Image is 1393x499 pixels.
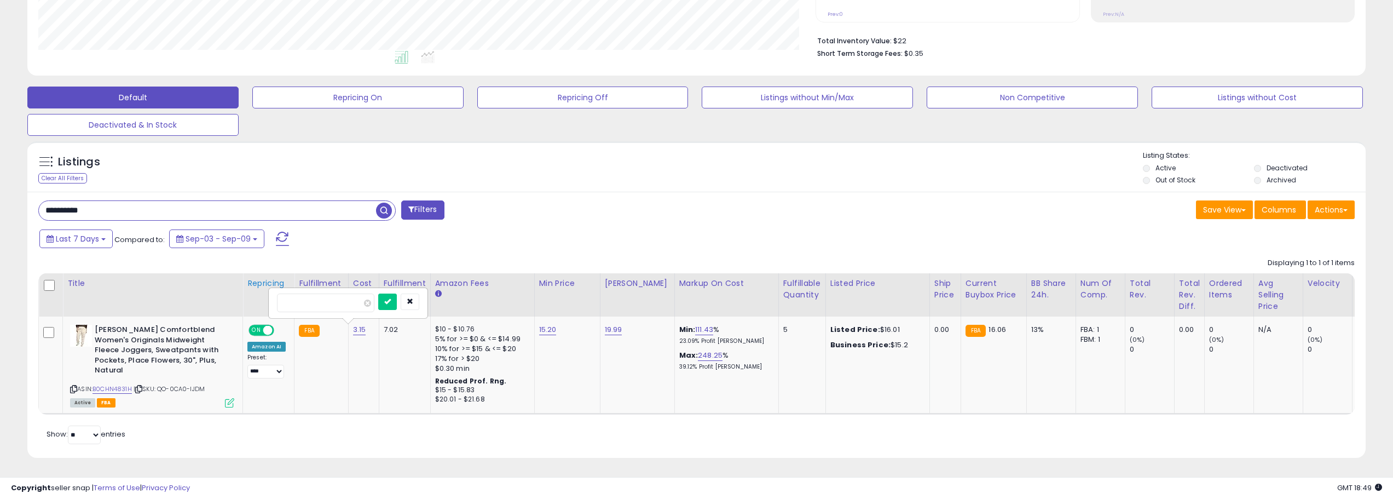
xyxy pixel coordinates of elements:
[1031,278,1071,301] div: BB Share 24h.
[1209,325,1253,335] div: 0
[435,376,507,386] b: Reduced Prof. Rng.
[698,350,722,361] a: 248.25
[679,363,770,371] p: 39.12% Profit [PERSON_NAME]
[1179,278,1200,312] div: Total Rev. Diff.
[1308,335,1323,344] small: (0%)
[38,173,87,183] div: Clear All Filters
[1155,175,1195,185] label: Out of Stock
[679,278,774,289] div: Markup on Cost
[1267,175,1296,185] label: Archived
[1152,87,1363,108] button: Listings without Cost
[679,351,770,371] div: %
[435,278,530,289] div: Amazon Fees
[1080,325,1117,335] div: FBA: 1
[904,48,923,59] span: $0.35
[1308,278,1348,289] div: Velocity
[247,342,286,352] div: Amazon AI
[605,278,670,289] div: [PERSON_NAME]
[1209,278,1249,301] div: Ordered Items
[817,36,892,45] b: Total Inventory Value:
[1258,278,1298,312] div: Avg Selling Price
[250,326,263,335] span: ON
[679,337,770,345] p: 23.09% Profit [PERSON_NAME]
[273,326,290,335] span: OFF
[39,230,113,248] button: Last 7 Days
[1155,163,1176,173] label: Active
[247,278,290,289] div: Repricing
[299,278,343,289] div: Fulfillment
[605,324,622,335] a: 19.99
[11,483,51,493] strong: Copyright
[435,325,526,334] div: $10 - $10.76
[679,325,770,345] div: %
[1130,278,1170,301] div: Total Rev.
[353,278,374,289] div: Cost
[679,350,698,360] b: Max:
[1308,200,1355,219] button: Actions
[989,324,1006,335] span: 16.06
[1209,335,1224,344] small: (0%)
[830,324,880,335] b: Listed Price:
[830,278,925,289] div: Listed Price
[435,344,526,354] div: 10% for >= $15 & <= $20
[830,340,891,350] b: Business Price:
[1255,200,1306,219] button: Columns
[539,324,557,335] a: 15.20
[134,385,205,393] span: | SKU: QO-0CA0-IJDM
[539,278,596,289] div: Min Price
[247,354,286,378] div: Preset:
[817,49,903,58] b: Short Term Storage Fees:
[252,87,464,108] button: Repricing On
[1267,163,1308,173] label: Deactivated
[1031,325,1067,335] div: 13%
[70,325,92,347] img: 31lf0iFmnLL._SL40_.jpg
[674,273,778,317] th: The percentage added to the cost of goods (COGS) that forms the calculator for Min & Max prices.
[94,483,140,493] a: Terms of Use
[1080,278,1120,301] div: Num of Comp.
[817,33,1346,47] li: $22
[1179,325,1196,335] div: 0.00
[27,87,239,108] button: Default
[435,289,442,299] small: Amazon Fees.
[702,87,913,108] button: Listings without Min/Max
[435,334,526,344] div: 5% for >= $0 & <= $14.99
[1130,345,1174,354] div: 0
[114,234,165,245] span: Compared to:
[1262,204,1296,215] span: Columns
[783,278,821,301] div: Fulfillable Quantity
[299,325,319,337] small: FBA
[783,325,817,335] div: 5
[1130,335,1145,344] small: (0%)
[966,278,1022,301] div: Current Buybox Price
[1308,325,1352,335] div: 0
[830,325,921,335] div: $16.01
[169,230,264,248] button: Sep-03 - Sep-09
[830,340,921,350] div: $15.2
[47,429,125,439] span: Show: entries
[353,324,366,335] a: 3.15
[27,114,239,136] button: Deactivated & In Stock
[1103,11,1124,18] small: Prev: N/A
[966,325,986,337] small: FBA
[1130,325,1174,335] div: 0
[58,154,100,170] h5: Listings
[435,386,526,395] div: $15 - $15.83
[679,324,696,335] b: Min:
[186,233,251,244] span: Sep-03 - Sep-09
[56,233,99,244] span: Last 7 Days
[1308,345,1352,354] div: 0
[97,398,115,408] span: FBA
[828,11,843,18] small: Prev: 0
[934,278,956,301] div: Ship Price
[1143,151,1366,161] p: Listing States:
[384,278,426,301] div: Fulfillment Cost
[934,325,952,335] div: 0.00
[1258,325,1294,335] div: N/A
[142,483,190,493] a: Privacy Policy
[11,483,190,494] div: seller snap | |
[1080,335,1117,345] div: FBM: 1
[435,395,526,404] div: $20.01 - $21.68
[384,325,422,335] div: 7.02
[70,398,95,408] span: All listings currently available for purchase on Amazon
[401,200,444,220] button: Filters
